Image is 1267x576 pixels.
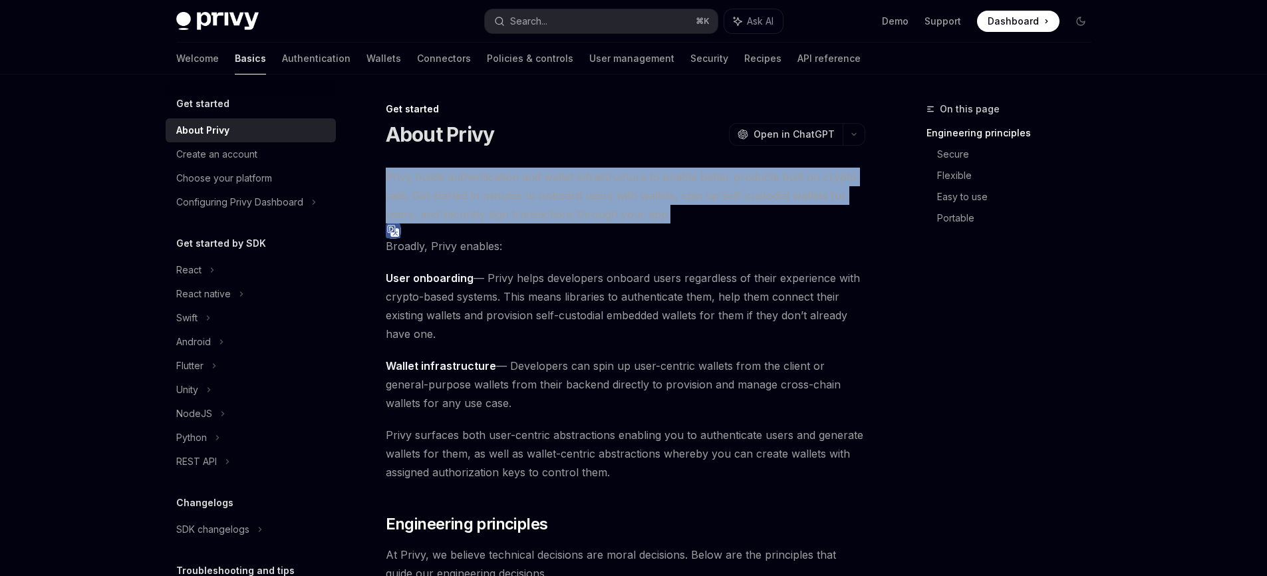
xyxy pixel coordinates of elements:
[176,495,233,511] h5: Changelogs
[386,237,865,255] span: Broadly, Privy enables:
[690,43,728,74] a: Security
[386,102,865,116] div: Get started
[386,513,548,535] span: Engineering principles
[176,96,229,112] h5: Get started
[282,43,351,74] a: Authentication
[176,12,259,31] img: dark logo
[724,9,783,33] button: Ask AI
[176,406,212,422] div: NodeJS
[386,357,865,412] span: — Developers can spin up user-centric wallets from the client or general-purpose wallets from the...
[510,13,547,29] div: Search...
[696,16,710,27] span: ⌘ K
[176,262,202,278] div: React
[176,430,207,446] div: Python
[235,43,266,74] a: Basics
[386,426,865,482] span: Privy surfaces both user-centric abstractions enabling you to authenticate users and generate wal...
[176,358,204,374] div: Flutter
[176,146,257,162] div: Create an account
[176,286,231,302] div: React native
[386,122,495,146] h1: About Privy
[487,43,573,74] a: Policies & controls
[176,43,219,74] a: Welcome
[937,144,1102,165] a: Secure
[937,165,1102,186] a: Flexible
[176,194,303,210] div: Configuring Privy Dashboard
[940,101,1000,117] span: On this page
[386,269,865,343] span: — Privy helps developers onboard users regardless of their experience with crypto-based systems. ...
[386,359,496,372] strong: Wallet infrastructure
[1070,11,1091,32] button: Toggle dark mode
[797,43,861,74] a: API reference
[589,43,674,74] a: User management
[176,122,229,138] div: About Privy
[176,454,217,470] div: REST API
[166,166,336,190] a: Choose your platform
[166,142,336,166] a: Create an account
[988,15,1039,28] span: Dashboard
[366,43,401,74] a: Wallets
[176,235,266,251] h5: Get started by SDK
[176,334,211,350] div: Android
[729,123,843,146] button: Open in ChatGPT
[747,15,774,28] span: Ask AI
[744,43,781,74] a: Recipes
[977,11,1059,32] a: Dashboard
[937,186,1102,208] a: Easy to use
[924,15,961,28] a: Support
[176,521,249,537] div: SDK changelogs
[386,168,865,223] span: Privy builds authentication and wallet infrastructure to enable better products built on crypto r...
[176,310,198,326] div: Swift
[166,118,336,142] a: About Privy
[926,122,1102,144] a: Engineering principles
[176,170,272,186] div: Choose your platform
[754,128,835,141] span: Open in ChatGPT
[417,43,471,74] a: Connectors
[485,9,718,33] button: Search...⌘K
[386,271,474,285] strong: User onboarding
[937,208,1102,229] a: Portable
[882,15,909,28] a: Demo
[176,382,198,398] div: Unity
